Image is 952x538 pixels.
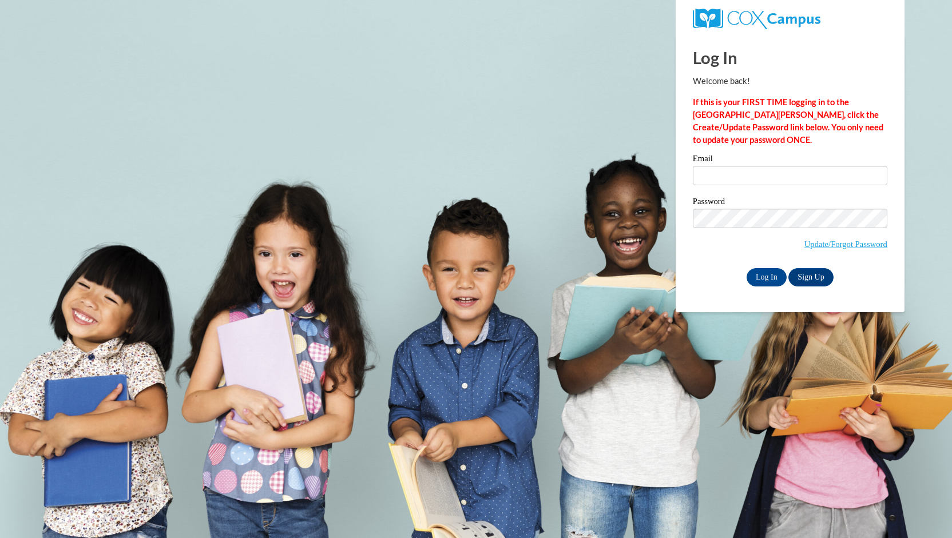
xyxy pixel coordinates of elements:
[693,13,820,23] a: COX Campus
[747,268,787,286] input: Log In
[693,75,887,87] p: Welcome back!
[693,154,887,166] label: Email
[693,197,887,209] label: Password
[693,97,883,145] strong: If this is your FIRST TIME logging in to the [GEOGRAPHIC_DATA][PERSON_NAME], click the Create/Upd...
[693,46,887,69] h1: Log In
[788,268,833,286] a: Sign Up
[804,240,887,249] a: Update/Forgot Password
[693,9,820,29] img: COX Campus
